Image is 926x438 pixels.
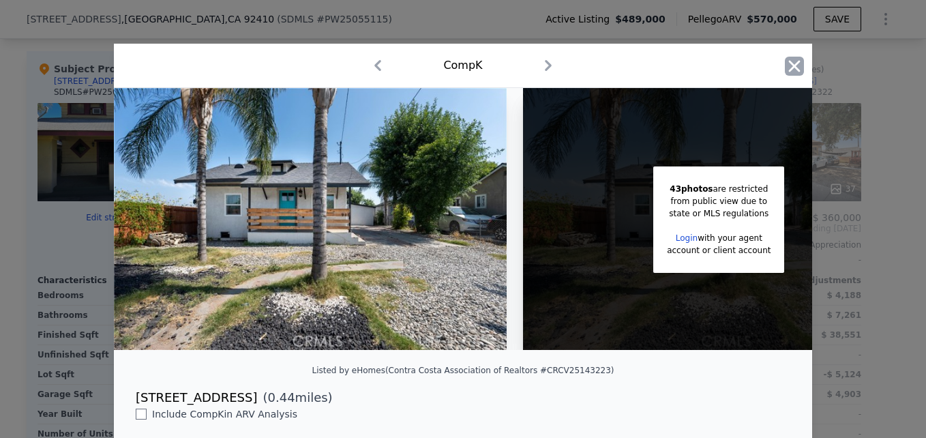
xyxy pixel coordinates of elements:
div: are restricted [667,183,771,195]
img: Property Img [114,88,507,350]
span: Include Comp K in ARV Analysis [147,409,303,420]
div: Listed by eHomes (Contra Costa Association of Realtors #CRCV25143223) [312,366,614,375]
div: Comp K [443,57,482,74]
div: account or client account [667,244,771,257]
a: Login [676,233,698,243]
span: with your agent [698,233,762,243]
div: from public view due to [667,195,771,207]
span: ( miles) [257,388,332,407]
span: 0.44 [268,390,295,405]
span: 43 photos [670,184,713,194]
div: state or MLS regulations [667,207,771,220]
div: [STREET_ADDRESS] [136,388,257,407]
